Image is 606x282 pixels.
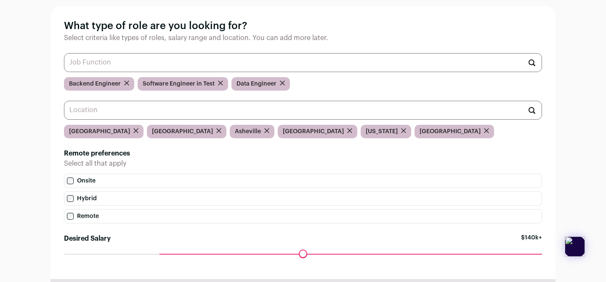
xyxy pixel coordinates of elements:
input: Hybrid [67,195,74,202]
input: Location [64,101,542,120]
p: Select all that apply [64,158,542,169]
span: [GEOGRAPHIC_DATA] [420,127,481,136]
h1: What type of role are you looking for? [64,19,542,33]
span: [GEOGRAPHIC_DATA] [69,127,130,136]
span: Software Engineer in Test [143,80,215,88]
span: [US_STATE] [366,127,398,136]
input: Job Function [64,53,542,72]
span: [GEOGRAPHIC_DATA] [152,127,213,136]
label: Desired Salary [64,234,111,244]
input: Onsite [67,177,74,184]
span: [GEOGRAPHIC_DATA] [283,127,344,136]
span: $140k+ [521,234,542,254]
span: Asheville [235,127,261,136]
input: Remote [67,213,74,220]
label: Remote [64,209,542,223]
h2: Remote preferences [64,148,542,158]
img: app-logo.png [565,236,585,257]
label: Hybrid [64,191,542,206]
p: Select criteria like types of roles, salary range and location. You can add more later. [64,33,542,43]
label: Onsite [64,174,542,188]
span: Data Engineer [237,80,276,88]
span: Backend Engineer [69,80,121,88]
